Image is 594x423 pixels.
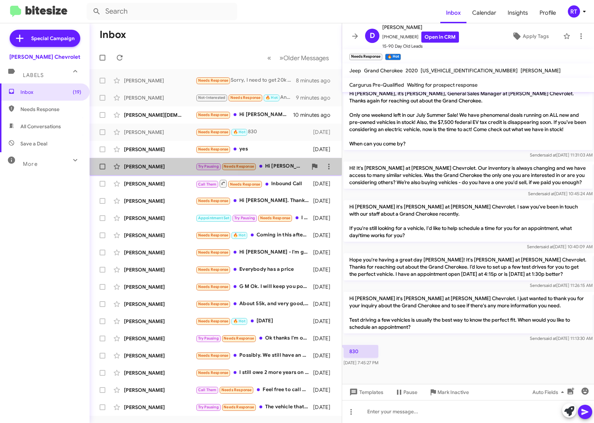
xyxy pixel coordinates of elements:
[20,140,47,147] span: Save a Deal
[534,3,562,23] a: Profile
[263,51,333,65] nav: Page navigation example
[198,233,229,237] span: Needs Response
[124,197,196,205] div: [PERSON_NAME]
[124,129,196,136] div: [PERSON_NAME]
[124,369,196,376] div: [PERSON_NAME]
[196,128,312,136] div: 830
[234,216,255,220] span: Try Pausing
[198,370,229,375] span: Needs Response
[312,318,336,325] div: [DATE]
[382,23,459,32] span: [PERSON_NAME]
[196,265,312,274] div: Everybody has a price
[73,88,81,96] span: (19)
[544,152,556,158] span: said at
[312,146,336,153] div: [DATE]
[9,53,80,61] div: [PERSON_NAME] Chevrolet
[532,386,567,399] span: Auto Fields
[224,336,254,341] span: Needs Response
[100,29,126,40] h1: Inbox
[370,30,375,42] span: D
[224,164,254,169] span: Needs Response
[527,386,573,399] button: Auto Fields
[23,72,44,78] span: Labels
[198,164,219,169] span: Try Pausing
[124,180,196,187] div: [PERSON_NAME]
[502,3,534,23] a: Insights
[348,386,383,399] span: Templates
[124,266,196,273] div: [PERSON_NAME]
[263,51,276,65] button: Previous
[198,267,229,272] span: Needs Response
[198,353,229,358] span: Needs Response
[562,5,586,18] button: RT
[198,284,229,289] span: Needs Response
[349,54,382,60] small: Needs Response
[407,82,478,88] span: Waiting for prospect response
[196,403,312,411] div: The vehicle that I buy must have lower then 30.000 miles and must be a 23 or newer I have a five ...
[312,335,336,342] div: [DATE]
[385,54,401,60] small: 🔥 Hot
[124,111,196,119] div: [PERSON_NAME][DEMOGRAPHIC_DATA]
[296,77,336,84] div: 8 minutes ago
[364,67,403,74] span: Grand Cherokee
[230,95,261,100] span: Needs Response
[530,283,593,288] span: Sender [DATE] 11:26:15 AM
[196,179,312,188] div: Inbound Call
[312,249,336,256] div: [DATE]
[500,30,560,43] button: Apply Tags
[382,43,459,50] span: 15-90 Day Old Leads
[542,191,555,196] span: said at
[230,182,260,187] span: Needs Response
[344,360,378,365] span: [DATE] 7:45:27 PM
[312,283,336,290] div: [DATE]
[124,77,196,84] div: [PERSON_NAME]
[440,3,466,23] a: Inbox
[196,300,312,308] div: About 55k, and very good, a few scratches on the outside, inside is excellent
[344,87,593,150] p: Hi [PERSON_NAME], it’s [PERSON_NAME], General Sales Manager at [PERSON_NAME] Chevrolet. Thanks ag...
[20,106,81,113] span: Needs Response
[312,352,336,359] div: [DATE]
[312,180,336,187] div: [DATE]
[196,317,312,325] div: [DATE]
[196,162,307,170] div: Hi [PERSON_NAME], [PERSON_NAME] [PERSON_NAME], Time was tight and couldn't fit in popping in to s...
[233,319,245,323] span: 🔥 Hot
[124,163,196,170] div: [PERSON_NAME]
[466,3,502,23] span: Calendar
[275,51,333,65] button: Next
[283,54,329,62] span: Older Messages
[198,198,229,203] span: Needs Response
[196,111,293,119] div: Hi [PERSON_NAME] thank you truly for the text Do you have car available? I m interested in the Ch...
[568,5,580,18] div: RT
[196,283,312,291] div: G M Ok. I will keep you posted. Thanks again.
[124,352,196,359] div: [PERSON_NAME]
[198,182,217,187] span: Call Them
[31,35,75,42] span: Special Campaign
[544,283,556,288] span: said at
[124,335,196,342] div: [PERSON_NAME]
[233,130,245,134] span: 🔥 Hot
[421,32,459,43] a: Open in CRM
[437,386,469,399] span: Mark Inactive
[124,232,196,239] div: [PERSON_NAME]
[196,145,312,153] div: yes
[312,266,336,273] div: [DATE]
[196,231,312,239] div: Coming in this afternoon
[544,336,556,341] span: said at
[265,95,278,100] span: 🔥 Hot
[421,67,518,74] span: [US_VEHICLE_IDENTIFICATION_NUMBER]
[196,197,312,205] div: Hi [PERSON_NAME]. Thanks for contacting me. I'm not sure when I'll be able to come by, but I am c...
[423,386,475,399] button: Mark Inactive
[344,200,593,242] p: Hi [PERSON_NAME] it's [PERSON_NAME] at [PERSON_NAME] Chevrolet. I saw you've been in touch with o...
[312,404,336,411] div: [DATE]
[312,386,336,394] div: [DATE]
[198,388,217,392] span: Call Them
[349,67,361,74] span: Jeep
[198,112,229,117] span: Needs Response
[196,369,312,377] div: I still owe 2 more years on my car,so I doubt I would be of any help.
[198,319,229,323] span: Needs Response
[124,404,196,411] div: [PERSON_NAME]
[403,386,417,399] span: Pause
[521,67,561,74] span: [PERSON_NAME]
[523,30,549,43] span: Apply Tags
[260,216,291,220] span: Needs Response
